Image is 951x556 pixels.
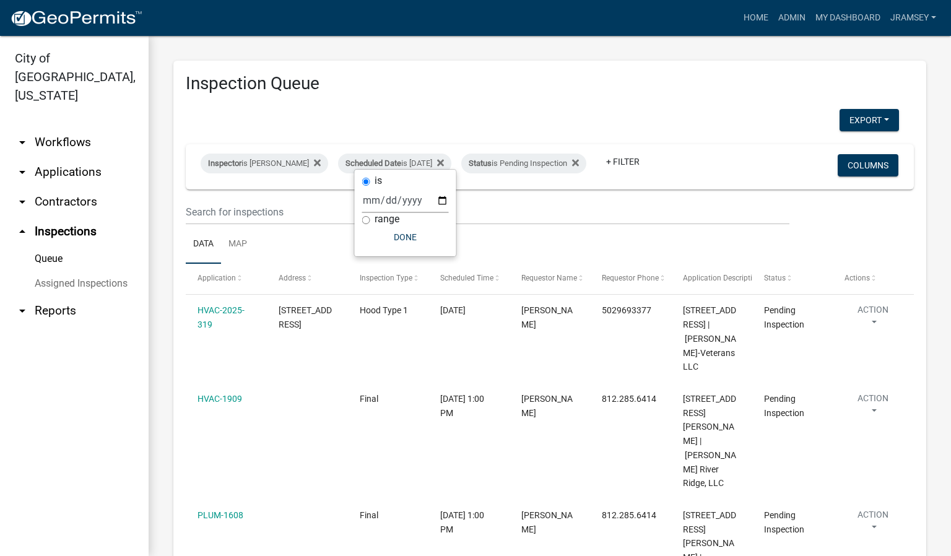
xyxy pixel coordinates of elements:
[521,274,577,282] span: Requestor Name
[279,305,332,329] span: 1711 Veterans Parkway
[15,224,30,239] i: arrow_drop_up
[186,199,789,225] input: Search for inspections
[845,274,870,282] span: Actions
[683,394,736,489] span: 295 Paul Garrett Road | Pizzuti River Ridge, LLC
[15,135,30,150] i: arrow_drop_down
[198,394,242,404] a: HVAC-1909
[347,264,428,293] datatable-header-cell: Inspection Type
[15,165,30,180] i: arrow_drop_down
[521,510,573,534] span: Jeremy Ramsey
[267,264,348,293] datatable-header-cell: Address
[440,303,497,318] div: [DATE]
[201,154,328,173] div: is [PERSON_NAME]
[198,305,245,329] a: HVAC-2025-319
[683,274,761,282] span: Application Description
[186,225,221,264] a: Data
[764,394,804,418] span: Pending Inspection
[590,264,671,293] datatable-header-cell: Requestor Phone
[15,194,30,209] i: arrow_drop_down
[840,109,899,131] button: Export
[338,154,451,173] div: is [DATE]
[845,303,901,334] button: Action
[279,274,306,282] span: Address
[810,6,885,30] a: My Dashboard
[221,225,254,264] a: Map
[375,214,399,224] label: range
[671,264,752,293] datatable-header-cell: Application Description
[428,264,510,293] datatable-header-cell: Scheduled Time
[510,264,591,293] datatable-header-cell: Requestor Name
[773,6,810,30] a: Admin
[440,508,497,537] div: [DATE] 1:00 PM
[198,510,243,520] a: PLUM-1608
[602,510,656,520] span: 812.285.6414
[602,305,651,315] span: 5029693377
[186,73,914,94] h3: Inspection Queue
[469,159,492,168] span: Status
[764,510,804,534] span: Pending Inspection
[375,176,382,186] label: is
[845,392,901,423] button: Action
[521,305,573,329] span: Ben Pierce
[739,6,773,30] a: Home
[440,392,497,420] div: [DATE] 1:00 PM
[845,508,901,539] button: Action
[360,305,408,315] span: Hood Type 1
[833,264,914,293] datatable-header-cell: Actions
[596,150,649,173] a: + Filter
[360,274,412,282] span: Inspection Type
[362,226,449,248] button: Done
[602,274,659,282] span: Requestor Phone
[521,394,573,418] span: Mary Frey
[683,305,736,371] span: 1711 Veterans Parkway 1711 Veterans Parkway | Sprigler-Veterans LLC
[764,274,786,282] span: Status
[360,510,378,520] span: Final
[440,274,493,282] span: Scheduled Time
[345,159,401,168] span: Scheduled Date
[838,154,898,176] button: Columns
[15,303,30,318] i: arrow_drop_down
[360,394,378,404] span: Final
[602,394,656,404] span: 812.285.6414
[752,264,833,293] datatable-header-cell: Status
[198,274,236,282] span: Application
[764,305,804,329] span: Pending Inspection
[208,159,241,168] span: Inspector
[461,154,586,173] div: is Pending Inspection
[885,6,941,30] a: jramsey
[186,264,267,293] datatable-header-cell: Application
